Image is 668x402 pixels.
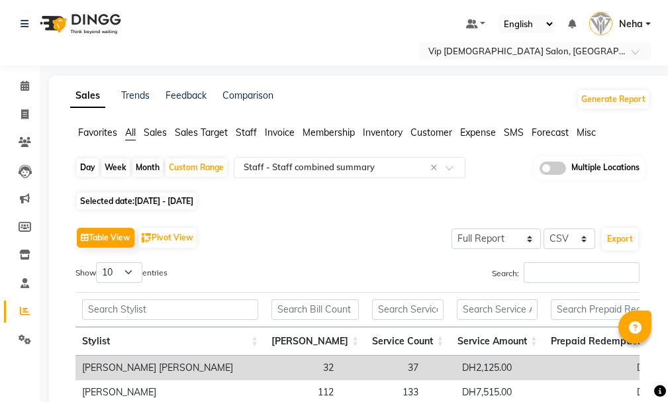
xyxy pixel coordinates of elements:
div: Month [132,158,163,177]
button: Table View [77,228,134,248]
td: DH0 [518,356,663,380]
span: Forecast [532,126,569,138]
th: Service Amount: activate to sort column ascending [450,327,544,356]
span: Neha [619,17,643,31]
button: Export [602,228,638,250]
span: Favorites [78,126,117,138]
img: Neha [589,12,612,35]
span: Inventory [363,126,403,138]
span: Sales Target [175,126,228,138]
input: Search Service Count [372,299,444,320]
label: Show entries [75,262,167,283]
span: SMS [504,126,524,138]
td: DH2,125.00 [425,356,518,380]
input: Search Bill Count [271,299,359,320]
th: Stylist: activate to sort column ascending [75,327,265,356]
input: Search Stylist [82,299,258,320]
input: Search: [524,262,640,283]
span: Customer [410,126,452,138]
span: Misc [577,126,596,138]
span: Staff [236,126,257,138]
div: Custom Range [166,158,227,177]
div: Day [77,158,99,177]
span: Selected date: [77,193,197,209]
span: Membership [303,126,355,138]
span: All [125,126,136,138]
th: Bill Count: activate to sort column ascending [265,327,365,356]
span: Expense [460,126,496,138]
span: Invoice [265,126,295,138]
select: Showentries [96,262,142,283]
th: Service Count: activate to sort column ascending [365,327,450,356]
span: [DATE] - [DATE] [134,196,193,206]
a: Comparison [222,89,273,101]
img: logo [34,5,124,42]
input: Search Service Amount [457,299,538,320]
span: Sales [144,126,167,138]
div: Week [101,158,130,177]
a: Trends [121,89,150,101]
span: Clear all [430,161,442,175]
button: Pivot View [138,228,197,248]
td: [PERSON_NAME] [PERSON_NAME] [75,356,240,380]
button: Generate Report [578,90,649,109]
span: Multiple Locations [571,162,640,175]
img: pivot.png [142,233,152,243]
label: Search: [492,262,640,283]
a: Sales [70,84,105,108]
a: Feedback [166,89,207,101]
td: 32 [240,356,340,380]
td: 37 [340,356,425,380]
